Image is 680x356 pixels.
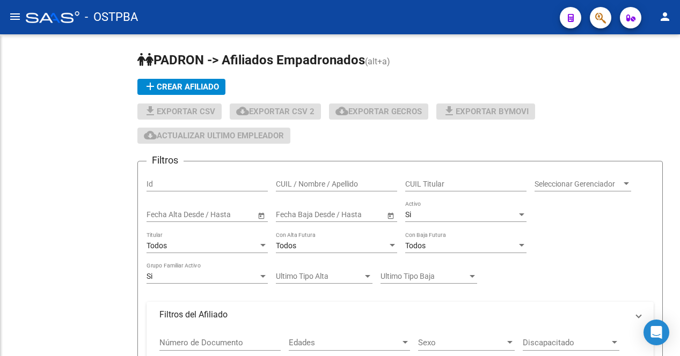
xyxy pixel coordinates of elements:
[144,80,157,93] mat-icon: add
[418,338,505,347] span: Sexo
[147,153,184,168] h3: Filtros
[335,105,348,117] mat-icon: cloud_download
[159,309,628,321] mat-panel-title: Filtros del Afiliado
[443,107,529,116] span: Exportar Bymovi
[276,210,315,219] input: Fecha inicio
[147,210,186,219] input: Fecha inicio
[144,107,215,116] span: Exportar CSV
[137,53,365,68] span: PADRON -> Afiliados Empadronados
[405,210,411,219] span: Si
[276,272,363,281] span: Ultimo Tipo Alta
[147,241,167,250] span: Todos
[236,107,315,116] span: Exportar CSV 2
[335,107,422,116] span: Exportar GECROS
[230,103,321,120] button: Exportar CSV 2
[144,82,219,92] span: Crear Afiliado
[144,131,284,140] span: Actualizar ultimo Empleador
[144,129,157,142] mat-icon: cloud_download
[195,210,247,219] input: Fecha fin
[365,56,390,66] span: (alt+a)
[255,210,267,221] button: Open calendar
[137,128,290,144] button: Actualizar ultimo Empleador
[659,10,671,23] mat-icon: person
[144,105,157,117] mat-icon: file_download
[381,272,467,281] span: Ultimo Tipo Baja
[137,79,225,95] button: Crear Afiliado
[236,105,249,117] mat-icon: cloud_download
[443,105,456,117] mat-icon: file_download
[535,180,621,189] span: Seleccionar Gerenciador
[137,103,222,120] button: Exportar CSV
[276,241,296,250] span: Todos
[523,338,610,347] span: Discapacitado
[329,103,428,120] button: Exportar GECROS
[147,272,152,280] span: Si
[436,103,535,120] button: Exportar Bymovi
[147,302,654,328] mat-expansion-panel-header: Filtros del Afiliado
[85,5,138,29] span: - OSTPBA
[324,210,377,219] input: Fecha fin
[644,320,669,345] div: Open Intercom Messenger
[289,338,400,347] span: Edades
[385,210,396,221] button: Open calendar
[405,241,426,250] span: Todos
[9,10,21,23] mat-icon: menu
